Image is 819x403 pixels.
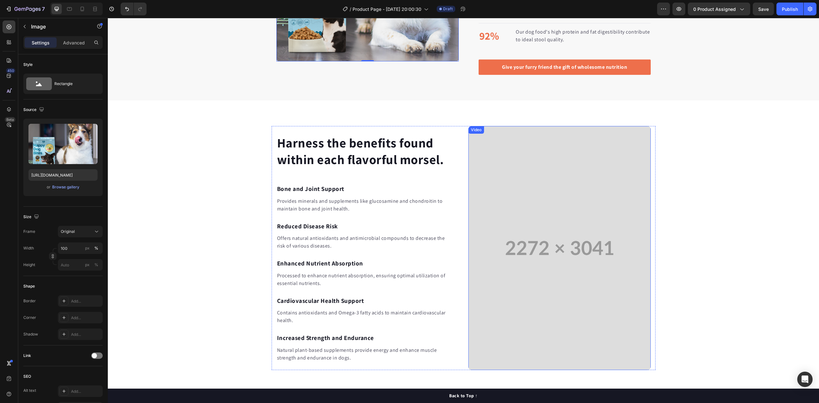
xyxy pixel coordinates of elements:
div: Corner [23,315,36,320]
p: Contains antioxidants and Omega-3 fatty acids to maintain cardiovascular health. [169,291,340,306]
div: Style [23,62,33,67]
div: % [94,262,98,268]
div: % [94,245,98,251]
div: Shadow [23,331,38,337]
button: Browse gallery [52,184,80,190]
p: Natural plant-based supplements provide energy and enhance muscle strength and endurance in dogs. [169,328,340,344]
input: https://example.com/image.jpg [28,169,98,181]
div: Add... [71,298,101,304]
span: Original [61,229,75,234]
p: Settings [32,39,50,46]
input: px% [58,242,103,254]
button: Publish [776,3,803,15]
div: 450 [6,68,15,73]
p: Processed to enhance nutrient absorption, ensuring optimal utilization of essential nutrients. [169,254,340,269]
div: Size [23,213,40,221]
button: % [83,244,91,252]
div: Rectangle [54,76,93,91]
button: 7 [3,3,48,15]
div: Add... [71,389,101,394]
label: Width [23,245,34,251]
p: Reduced Disease Risk [169,204,340,213]
p: Image [31,23,85,30]
div: Link [23,353,31,359]
div: Alt text [23,388,36,393]
div: px [85,245,90,251]
img: preview-image [28,124,98,164]
div: Add... [71,332,101,337]
button: % [83,261,91,269]
p: 7 [42,5,45,13]
div: Border [23,298,36,304]
div: Give your furry friend the gift of wholesome nutrition [394,45,519,53]
div: Browse gallery [52,184,79,190]
div: Video [362,109,375,115]
div: px [85,262,90,268]
p: Harness the benefits found within each flavorful morsel. [169,116,340,150]
p: Increased Strength and Endurance [169,315,340,325]
div: Open Intercom Messenger [797,372,813,387]
div: Publish [782,6,798,12]
button: 0 product assigned [688,3,750,15]
p: Bone and Joint Support [169,166,340,176]
span: Draft [443,6,453,12]
span: or [47,183,51,191]
a: Give your furry friend the gift of wholesome nutrition [371,42,543,57]
p: Advanced [63,39,85,46]
p: Offers natural antioxidants and antimicrobial compounds to decrease the risk of various diseases. [169,217,340,232]
span: 0 product assigned [693,6,736,12]
p: Provides minerals and supplements like glucosamine and chondroitin to maintain bone and joint hea... [169,179,340,195]
div: Beta [5,117,15,122]
span: Save [758,6,769,12]
input: px% [58,259,103,271]
button: px [92,261,100,269]
iframe: Design area [108,18,819,403]
p: Enhanced Nutrient Absorption [169,241,340,250]
button: px [92,244,100,252]
div: Undo/Redo [121,3,147,15]
div: Shape [23,283,35,289]
p: Cardiovascular Health Support [169,278,340,288]
div: Back to Top ↑ [341,375,370,381]
video: Video [361,108,543,352]
div: Add... [71,315,101,321]
span: / [350,6,351,12]
button: Save [753,3,774,15]
label: Height [23,262,35,268]
span: Product Page - [DATE] 20:00:30 [353,6,421,12]
button: Original [58,226,103,237]
div: Source [23,106,45,114]
div: SEO [23,374,31,379]
label: Frame [23,229,35,234]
